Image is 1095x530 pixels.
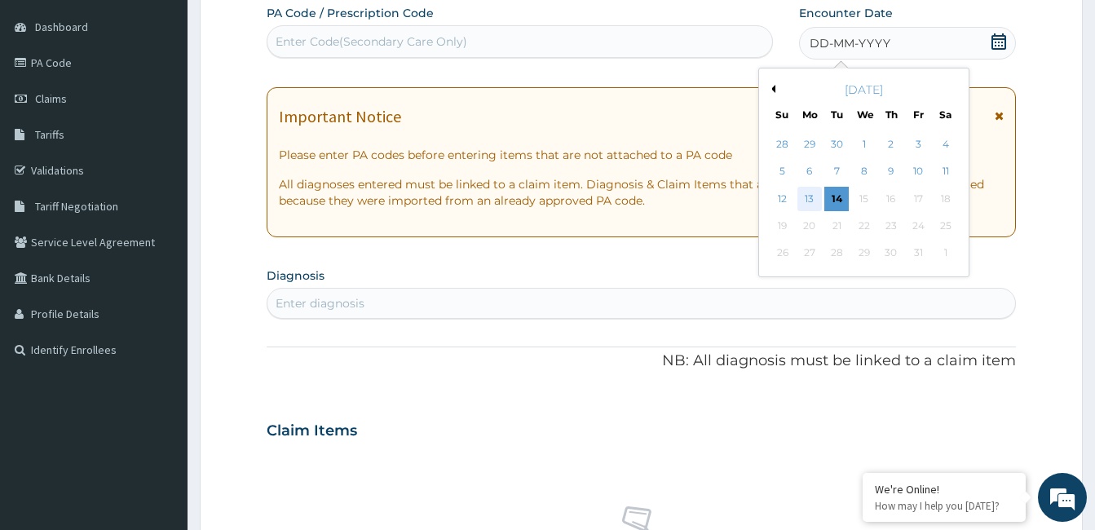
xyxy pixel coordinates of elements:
div: Fr [912,108,925,121]
div: Su [775,108,789,121]
div: Sa [938,108,952,121]
div: Choose Saturday, October 4th, 2025 [933,132,957,157]
div: Th [884,108,898,121]
div: Not available Thursday, October 30th, 2025 [879,241,903,266]
div: Not available Saturday, October 25th, 2025 [933,214,957,238]
div: Choose Tuesday, October 14th, 2025 [824,187,849,211]
label: Encounter Date [799,5,893,21]
div: Not available Friday, October 24th, 2025 [906,214,930,238]
div: Not available Sunday, October 26th, 2025 [770,241,795,266]
div: Mo [802,108,816,121]
div: month 2025-10 [769,131,959,267]
span: We're online! [95,161,225,325]
span: DD-MM-YYYY [810,35,890,51]
div: Choose Friday, October 3rd, 2025 [906,132,930,157]
div: Minimize live chat window [267,8,307,47]
div: Not available Monday, October 20th, 2025 [797,214,822,238]
div: Chat with us now [85,91,274,113]
div: Not available Saturday, October 18th, 2025 [933,187,957,211]
div: Not available Wednesday, October 22nd, 2025 [851,214,876,238]
p: All diagnoses entered must be linked to a claim item. Diagnosis & Claim Items that are visible bu... [279,176,1004,209]
div: We're Online! [875,482,1013,497]
div: Choose Monday, October 13th, 2025 [797,187,822,211]
button: Previous Month [767,85,775,93]
span: Tariff Negotiation [35,199,118,214]
div: Not available Friday, October 31st, 2025 [906,241,930,266]
div: Choose Tuesday, September 30th, 2025 [824,132,849,157]
div: Not available Thursday, October 23rd, 2025 [879,214,903,238]
div: Not available Tuesday, October 21st, 2025 [824,214,849,238]
div: We [857,108,871,121]
span: Tariffs [35,127,64,142]
div: Not available Sunday, October 19th, 2025 [770,214,795,238]
h3: Claim Items [267,422,357,440]
img: d_794563401_company_1708531726252_794563401 [30,82,66,122]
p: How may I help you today? [875,499,1013,513]
div: Choose Saturday, October 11th, 2025 [933,160,957,184]
div: Enter Code(Secondary Care Only) [276,33,467,50]
div: [DATE] [766,82,962,98]
div: Not available Thursday, October 16th, 2025 [879,187,903,211]
p: Please enter PA codes before entering items that are not attached to a PA code [279,147,1004,163]
span: Dashboard [35,20,88,34]
div: Not available Wednesday, October 29th, 2025 [851,241,876,266]
div: Enter diagnosis [276,295,364,311]
div: Choose Sunday, October 5th, 2025 [770,160,795,184]
div: Choose Thursday, October 2nd, 2025 [879,132,903,157]
div: Not available Tuesday, October 28th, 2025 [824,241,849,266]
span: Claims [35,91,67,106]
div: Choose Tuesday, October 7th, 2025 [824,160,849,184]
div: Not available Monday, October 27th, 2025 [797,241,822,266]
div: Choose Monday, September 29th, 2025 [797,132,822,157]
div: Choose Sunday, September 28th, 2025 [770,132,795,157]
h1: Important Notice [279,108,401,126]
div: Not available Saturday, November 1st, 2025 [933,241,957,266]
textarea: Type your message and hit 'Enter' [8,356,311,413]
div: Not available Friday, October 17th, 2025 [906,187,930,211]
div: Tu [829,108,843,121]
p: NB: All diagnosis must be linked to a claim item [267,351,1016,372]
div: Choose Monday, October 6th, 2025 [797,160,822,184]
div: Choose Sunday, October 12th, 2025 [770,187,795,211]
div: Not available Wednesday, October 15th, 2025 [851,187,876,211]
label: PA Code / Prescription Code [267,5,434,21]
label: Diagnosis [267,267,325,284]
div: Choose Wednesday, October 8th, 2025 [851,160,876,184]
div: Choose Thursday, October 9th, 2025 [879,160,903,184]
div: Choose Friday, October 10th, 2025 [906,160,930,184]
div: Choose Wednesday, October 1st, 2025 [851,132,876,157]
